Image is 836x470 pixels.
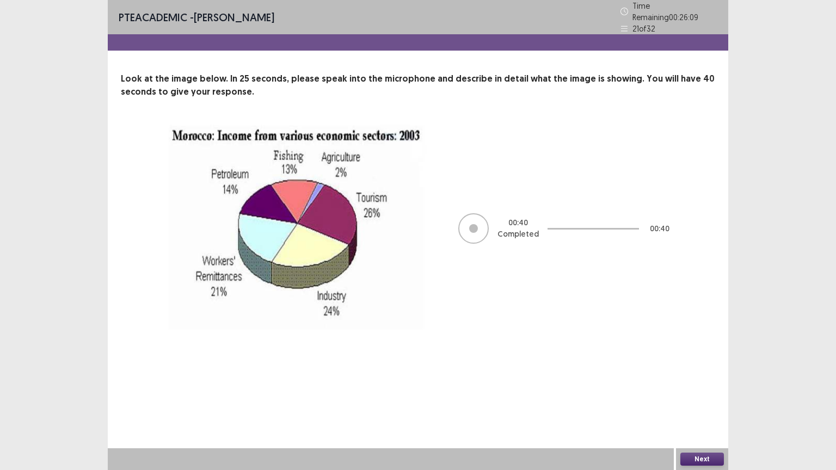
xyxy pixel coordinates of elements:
img: image-description [164,125,437,332]
button: Next [680,453,724,466]
p: Completed [497,228,539,240]
p: 00 : 40 [650,223,669,234]
p: - [PERSON_NAME] [119,9,274,26]
p: 21 of 32 [632,23,655,34]
span: PTE academic [119,10,187,24]
p: Look at the image below. In 25 seconds, please speak into the microphone and describe in detail w... [121,72,715,98]
p: 00 : 40 [508,217,528,228]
